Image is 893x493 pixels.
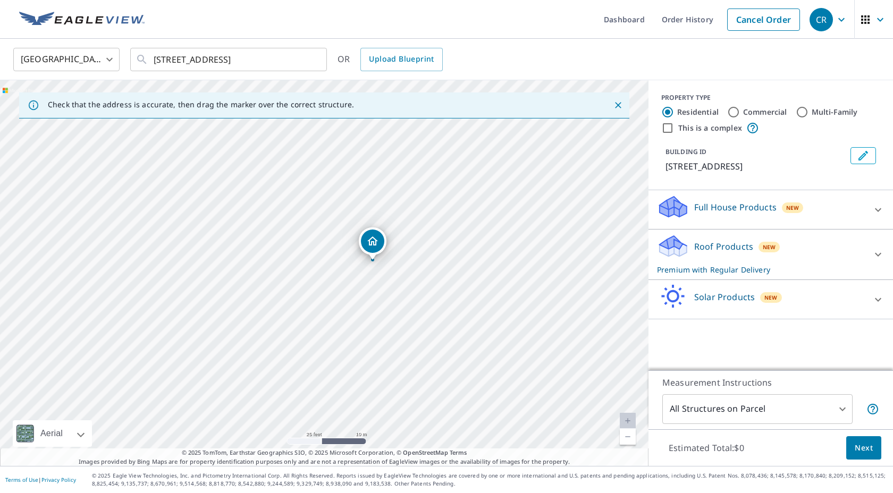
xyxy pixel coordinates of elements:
[5,477,76,483] p: |
[763,243,776,251] span: New
[677,107,719,117] label: Residential
[810,8,833,31] div: CR
[846,436,881,460] button: Next
[850,147,876,164] button: Edit building 1
[866,403,879,415] span: Your report will include each building or structure inside the parcel boundary. In some cases, du...
[13,45,120,74] div: [GEOGRAPHIC_DATA]
[620,429,636,445] a: Current Level 20, Zoom Out
[657,284,884,314] div: Solar ProductsNew
[369,53,434,66] span: Upload Blueprint
[855,441,873,455] span: Next
[812,107,858,117] label: Multi-Family
[620,413,636,429] a: Current Level 20, Zoom In Disabled
[338,48,443,71] div: OR
[694,201,777,214] p: Full House Products
[678,123,742,133] label: This is a complex
[662,394,853,424] div: All Structures on Parcel
[19,12,145,28] img: EV Logo
[182,448,467,457] span: © 2025 TomTom, Earthstar Geographics SIO, © 2025 Microsoft Corporation, ©
[154,45,305,74] input: Search by address or latitude-longitude
[694,291,755,303] p: Solar Products
[359,227,386,260] div: Dropped pin, building 1, Residential property, 701 Ridge Pl Enid, OK 73701
[37,420,66,447] div: Aerial
[13,420,92,447] div: Aerial
[403,448,448,456] a: OpenStreetMap
[5,476,38,483] a: Terms of Use
[611,98,625,112] button: Close
[41,476,76,483] a: Privacy Policy
[665,160,846,173] p: [STREET_ADDRESS]
[665,147,706,156] p: BUILDING ID
[657,264,865,275] p: Premium with Regular Delivery
[764,293,778,302] span: New
[661,93,880,103] div: PROPERTY TYPE
[360,48,442,71] a: Upload Blueprint
[657,194,884,225] div: Full House ProductsNew
[657,234,884,275] div: Roof ProductsNewPremium with Regular Delivery
[48,100,354,109] p: Check that the address is accurate, then drag the marker over the correct structure.
[727,8,800,31] a: Cancel Order
[92,472,888,488] p: © 2025 Eagle View Technologies, Inc. and Pictometry International Corp. All Rights Reserved. Repo...
[660,436,753,460] p: Estimated Total: $0
[694,240,753,253] p: Roof Products
[662,376,879,389] p: Measurement Instructions
[786,203,799,212] span: New
[743,107,787,117] label: Commercial
[450,448,467,456] a: Terms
